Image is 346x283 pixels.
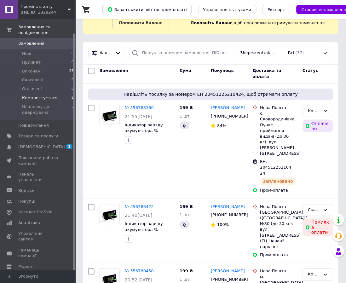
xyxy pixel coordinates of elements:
[303,219,333,236] div: Помилка оплати
[107,7,187,12] span: Завантажити звіт по пром-оплаті
[100,68,128,73] span: Замовлення
[260,178,296,185] div: Заплановано
[69,68,74,74] span: 26
[100,205,119,224] img: Фото товару
[66,144,72,149] span: 1
[18,144,65,150] span: [DEMOGRAPHIC_DATA]
[210,211,243,219] div: [PHONE_NUMBER]
[217,222,229,227] span: 100%
[22,60,42,65] span: Прийняті
[102,5,192,14] button: Завантажити звіт по пром-оплаті
[260,210,298,250] div: [GEOGRAPHIC_DATA] ([GEOGRAPHIC_DATA].), №80 (до 30 кг): вул. [STREET_ADDRESS] (ТЦ "Ашан" паркінг)
[22,104,72,115] span: На шляху до одержувача
[100,204,120,224] a: Фото товару
[18,171,58,183] span: Панель управління
[217,123,226,128] span: 84%
[180,68,191,73] span: Cума
[180,213,191,217] span: 1 шт.
[308,271,320,278] div: Комплектується
[260,252,298,258] div: Пром-оплата
[18,133,58,139] span: Товари та послуги
[100,105,120,125] a: Фото товару
[260,111,298,157] div: с. Сковородинівка, Пункт приймання-видачі (до 30 кг): вул. [PERSON_NAME][STREET_ADDRESS]
[72,95,74,101] span: 2
[18,155,58,166] span: Показники роботи компанії
[18,199,35,205] span: Покупці
[125,269,154,274] a: № 356780450
[253,68,281,79] span: Доставка та оплата
[210,112,243,120] div: [PHONE_NUMBER]
[72,86,74,92] span: 0
[296,50,304,55] span: (37)
[268,7,285,12] span: Експорт
[308,207,320,214] div: Скасовано
[72,104,74,115] span: 5
[125,205,154,209] a: № 356786422
[180,105,193,110] span: 199 ₴
[180,269,193,274] span: 199 ₴
[260,269,298,274] div: Нова Пошта
[180,114,191,118] span: 1 шт.
[22,51,31,56] span: Нові
[18,188,35,193] span: Відгуки
[211,204,245,210] a: [PERSON_NAME]
[288,50,295,56] span: Всі
[125,123,170,162] a: Індикатор заряду акумулятора % вольтметр 8-100V Li-ion LiFePO4 з термодатчиком для перевірки рівн...
[308,108,320,114] div: Комплектується
[303,68,319,73] span: Статус
[119,20,163,25] b: Поповнити баланс
[20,4,68,9] span: Промінь в хату
[18,220,40,226] span: Аналітика
[18,123,49,128] span: Повідомлення
[191,20,233,25] b: Поповніть Баланс
[18,248,58,259] span: Гаманець компанії
[129,47,235,59] input: Пошук за номером замовлення, ПІБ покупця, номером телефону, Email, номером накладної
[18,264,34,270] span: Маркет
[211,105,245,111] a: [PERSON_NAME]
[125,222,170,261] a: Індикатор заряду акумулятора % вольтметр 8-100V Li-ion LiFePO4 з термодатчиком для перевірки рівн...
[125,213,153,218] span: 21:40[DATE]
[18,231,58,242] span: Управління сайтом
[303,120,333,132] div: Оплачено
[260,159,291,176] span: ЕН: 20451225210424
[18,24,76,36] span: Замовлення та повідомлення
[72,60,74,65] span: 0
[260,188,298,193] div: Пром-оплата
[180,205,193,209] span: 199 ₴
[22,68,42,74] span: Виконані
[125,105,154,110] a: № 356788360
[112,17,169,29] a: Поповнити баланс
[260,204,298,210] div: Нова Пошта
[72,51,74,56] span: 0
[240,50,278,56] span: Збережені фільтри:
[22,95,57,101] span: Комплектується
[203,7,251,12] span: Управління статусами
[100,105,119,125] img: Фото товару
[18,210,52,215] span: Каталог ProSale
[263,5,291,14] button: Експорт
[100,50,112,56] span: Фільтри
[211,269,245,274] a: [PERSON_NAME]
[198,5,257,14] button: Управління статусами
[91,91,331,97] span: Надішліть посилку за номером ЕН 20451225210424, щоб отримати оплату
[22,77,43,83] span: Скасовані
[125,114,153,119] span: 21:55[DATE]
[180,277,191,282] span: 1 шт.
[22,86,42,92] span: Оплачені
[20,9,76,15] div: Ваш ID: 2828244
[260,105,298,111] div: Нова Пошта
[125,278,153,283] span: 20:52[DATE]
[211,68,234,73] span: Покупець
[72,77,74,83] span: 4
[18,41,44,46] span: Замовлення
